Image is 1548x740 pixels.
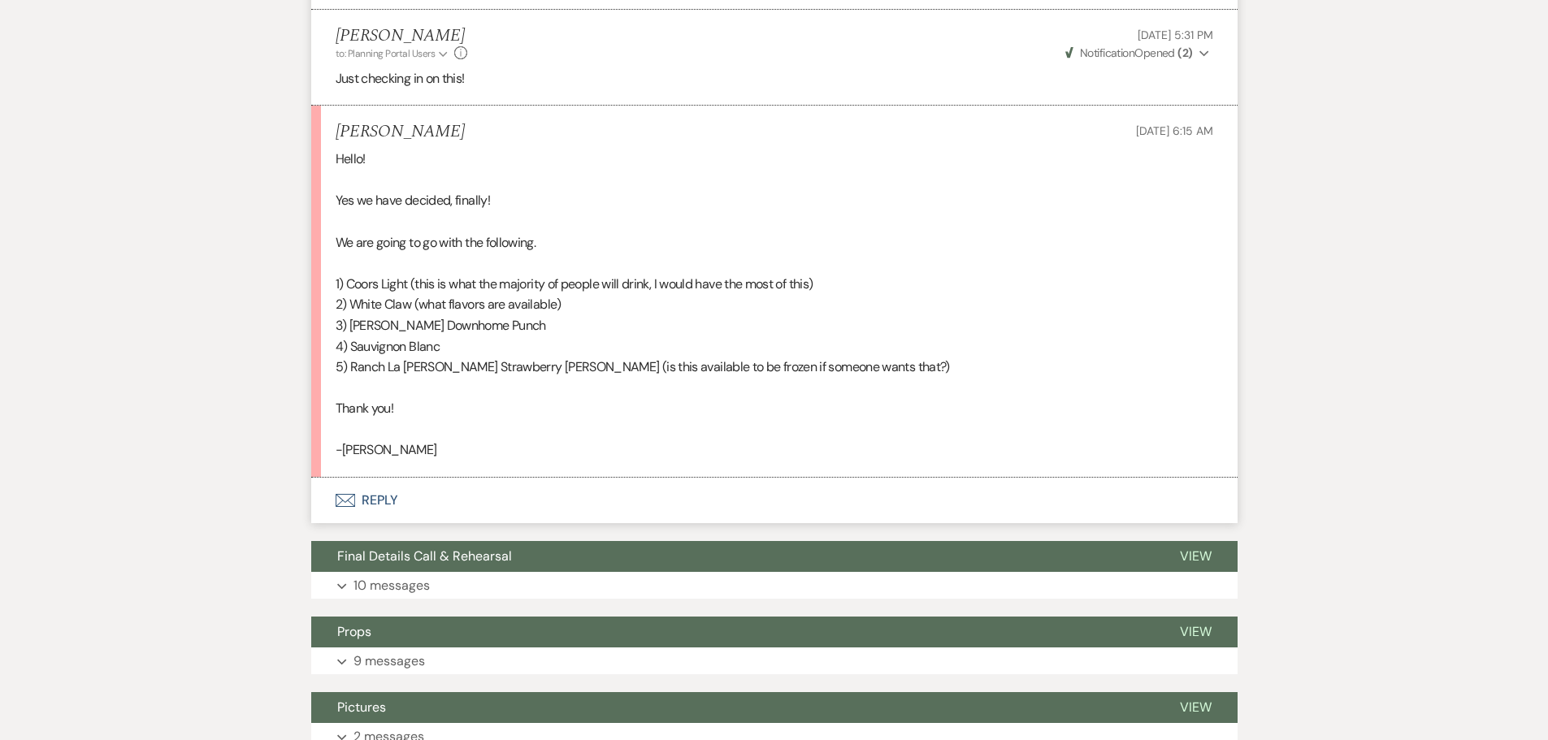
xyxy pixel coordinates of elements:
span: Notification [1080,45,1134,60]
button: NotificationOpened (2) [1063,45,1213,62]
span: View [1180,623,1212,640]
button: 10 messages [311,572,1238,599]
button: View [1154,692,1238,723]
p: 1) Coors Light (this is what the majority of people will drink, I would have the most of this) [336,274,1213,295]
span: [DATE] 6:15 AM [1136,123,1212,138]
h5: [PERSON_NAME] [336,122,465,142]
p: Thank you! [336,398,1213,419]
span: Final Details Call & Rehearsal [337,547,512,565]
button: to: Planning Portal Users [336,46,451,61]
button: Pictures [311,692,1154,723]
button: View [1154,541,1238,572]
button: View [1154,617,1238,647]
h5: [PERSON_NAME] [336,26,468,46]
button: 9 messages [311,647,1238,675]
p: 5) Ranch La [PERSON_NAME] Strawberry [PERSON_NAME] (is this available to be frozen if someone wan... [336,357,1213,378]
span: Props [337,623,371,640]
span: [DATE] 5:31 PM [1138,28,1212,42]
p: 2) White Claw (what flavors are available) [336,294,1213,315]
span: Pictures [337,699,386,716]
p: -[PERSON_NAME] [336,439,1213,461]
p: We are going to go with the following. [336,232,1213,253]
span: Opened [1065,45,1193,60]
span: View [1180,699,1212,716]
button: Props [311,617,1154,647]
p: 10 messages [353,575,430,596]
p: 9 messages [353,651,425,672]
p: Hello! [336,149,1213,170]
button: Final Details Call & Rehearsal [311,541,1154,572]
p: Just checking in on this! [336,68,1213,89]
button: Reply [311,478,1238,523]
strong: ( 2 ) [1177,45,1192,60]
span: to: Planning Portal Users [336,47,436,60]
p: 3) [PERSON_NAME] Downhome Punch [336,315,1213,336]
p: Yes we have decided, finally! [336,190,1213,211]
p: 4) Sauvignon Blanc [336,336,1213,357]
span: View [1180,547,1212,565]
